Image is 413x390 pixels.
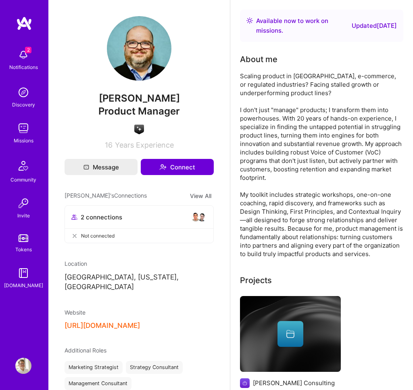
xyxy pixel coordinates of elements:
[14,136,33,145] div: Missions
[240,72,403,258] div: Scaling product in [GEOGRAPHIC_DATA], e-commerce, or regulated industries? Facing stalled growth ...
[9,63,38,71] div: Notifications
[12,100,35,109] div: Discovery
[65,377,131,390] div: Management Consultant
[352,21,397,31] div: Updated [DATE]
[98,105,180,117] span: Product Manager
[65,273,214,292] p: [GEOGRAPHIC_DATA], [US_STATE], [GEOGRAPHIC_DATA]
[134,125,144,134] img: A.I. guild
[81,213,122,221] span: 2 connections
[115,141,174,149] span: Years Experience
[65,347,106,354] span: Additional Roles
[15,195,31,211] img: Invite
[65,92,214,104] span: [PERSON_NAME]
[188,191,214,200] button: View All
[246,17,253,24] img: Availability
[16,16,32,31] img: logo
[15,358,31,374] img: User Avatar
[65,361,123,374] div: Marketing Strategist
[17,211,30,220] div: Invite
[240,274,272,286] div: Projects
[81,231,115,240] span: Not connected
[256,16,348,35] div: Available now to work on missions .
[141,159,214,175] button: Connect
[19,234,28,242] img: tokens
[15,47,31,63] img: bell
[65,259,214,268] div: Location
[25,47,31,53] span: 2
[83,164,89,170] i: icon Mail
[65,205,214,243] button: 2 connectionsavataravatarNot connected
[15,265,31,281] img: guide book
[65,309,86,316] span: Website
[15,120,31,136] img: teamwork
[240,378,250,388] img: Company logo
[197,212,207,222] img: avatar
[107,16,171,81] img: User Avatar
[10,175,36,184] div: Community
[71,233,78,239] i: icon CloseGray
[14,156,33,175] img: Community
[4,281,43,290] div: [DOMAIN_NAME]
[71,214,77,220] i: icon Collaborator
[65,321,140,330] button: [URL][DOMAIN_NAME]
[240,296,341,372] img: cover
[65,191,147,200] span: [PERSON_NAME]'s Connections
[105,141,113,149] span: 16
[159,163,167,171] i: icon Connect
[15,245,32,254] div: Tokens
[126,361,183,374] div: Strategy Consultant
[15,84,31,100] img: discovery
[191,212,200,222] img: avatar
[253,379,335,387] div: [PERSON_NAME] Consulting
[13,358,33,374] a: User Avatar
[240,53,277,65] div: About me
[65,159,138,175] button: Message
